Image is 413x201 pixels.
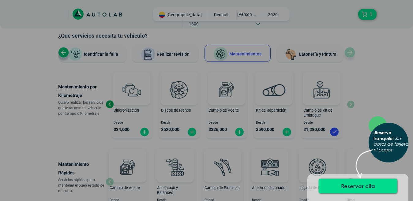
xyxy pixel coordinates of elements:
b: ¡Reserva tranquilo! [374,130,394,141]
img: flecha.png [355,149,373,184]
span: × [378,121,382,129]
i: Sin datos de tarjeta ni pagos [374,136,408,153]
button: Reservar cita [319,179,397,193]
button: Close [374,116,387,133]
